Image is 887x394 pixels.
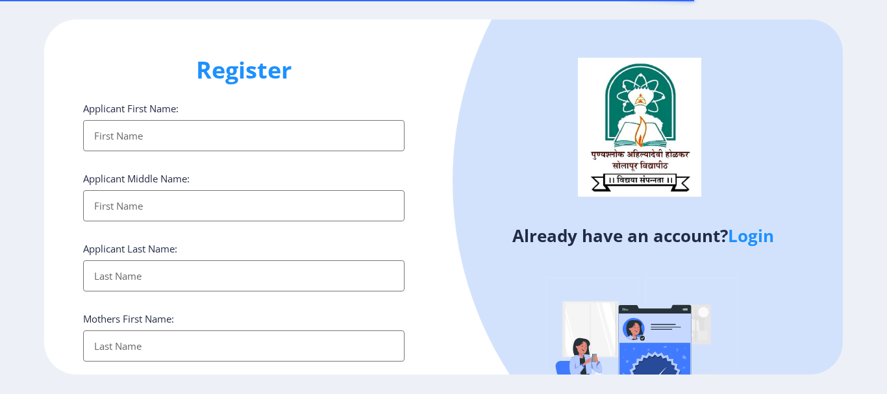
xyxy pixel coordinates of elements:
label: Applicant Last Name: [83,242,177,255]
input: Last Name [83,330,405,362]
input: Last Name [83,260,405,291]
img: logo [578,58,701,197]
a: Login [728,224,774,247]
h1: Register [83,55,405,86]
input: First Name [83,120,405,151]
label: Applicant First Name: [83,102,179,115]
input: First Name [83,190,405,221]
label: Mothers First Name: [83,312,174,325]
label: Applicant Middle Name: [83,172,190,185]
h4: Already have an account? [453,225,833,246]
